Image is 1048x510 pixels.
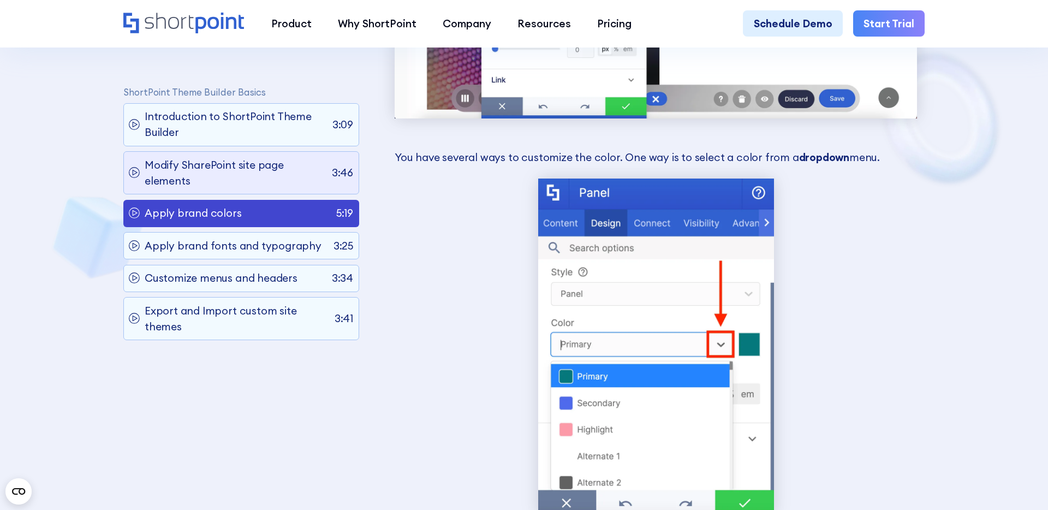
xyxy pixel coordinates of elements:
p: 3:46 [332,165,353,181]
p: 5:19 [336,205,353,221]
div: Company [443,16,491,32]
a: Why ShortPoint [325,10,430,37]
iframe: Chat Widget [993,458,1048,510]
button: Open CMP widget [5,478,32,505]
a: Start Trial [853,10,925,37]
p: ShortPoint Theme Builder Basics [123,87,359,97]
div: Product [271,16,312,32]
a: Product [258,10,325,37]
a: Resources [504,10,584,37]
div: Resources [517,16,571,32]
a: Company [430,10,504,37]
p: 3:34 [332,270,353,286]
strong: dropdown [799,151,849,164]
p: 3:25 [334,238,353,253]
p: Apply brand colors [145,205,242,221]
p: 3:41 [335,311,353,327]
div: Why ShortPoint [338,16,416,32]
p: Introduction to ShortPoint Theme Builder [145,109,327,140]
p: Apply brand fonts and typography [145,238,321,253]
div: Pricing [597,16,632,32]
p: 3:09 [332,116,353,132]
a: Pricing [584,10,645,37]
p: Modify SharePoint site page elements [145,157,326,188]
a: Schedule Demo [743,10,842,37]
p: You have several ways to customize the color. One way is to select a color from a menu. [395,150,917,165]
p: Export and Import custom site themes [145,303,329,334]
p: Customize menus and headers [145,270,297,286]
a: Home [123,13,245,35]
